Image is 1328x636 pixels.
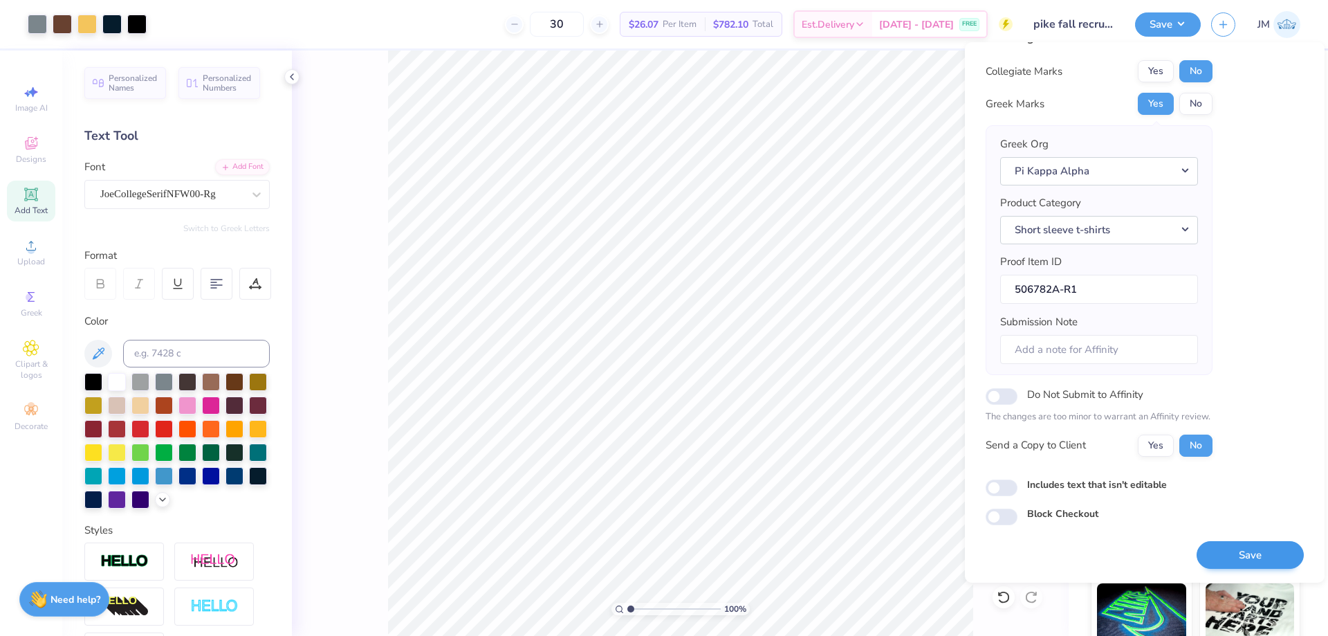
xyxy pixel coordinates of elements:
[109,73,158,93] span: Personalized Names
[1000,335,1198,365] input: Add a note for Affinity
[986,96,1044,112] div: Greek Marks
[1000,216,1198,244] button: Short sleeve t-shirts
[962,19,977,29] span: FREE
[84,314,270,329] div: Color
[530,12,584,37] input: – –
[50,593,100,606] strong: Need help?
[84,159,105,175] label: Font
[879,17,954,32] span: [DATE] - [DATE]
[1179,435,1212,457] button: No
[1000,314,1078,330] label: Submission Note
[183,223,270,234] button: Switch to Greek Letters
[1257,11,1300,38] a: JM
[1000,136,1049,152] label: Greek Org
[802,17,854,32] span: Est. Delivery
[724,603,746,615] span: 100 %
[84,248,271,264] div: Format
[1000,254,1062,270] label: Proof Item ID
[203,73,252,93] span: Personalized Numbers
[629,17,658,32] span: $26.07
[190,599,239,615] img: Negative Space
[84,523,270,538] div: Styles
[663,17,697,32] span: Per Item
[1138,60,1174,82] button: Yes
[1027,478,1167,492] label: Includes text that isn't editable
[123,340,270,367] input: e.g. 7428 c
[1138,93,1174,115] button: Yes
[15,421,48,432] span: Decorate
[1179,93,1212,115] button: No
[713,17,748,32] span: $782.10
[1138,435,1174,457] button: Yes
[1273,11,1300,38] img: Joshua Macky Gaerlan
[986,437,1086,453] div: Send a Copy to Client
[1257,17,1270,33] span: JM
[1135,12,1201,37] button: Save
[215,159,270,175] div: Add Font
[1023,10,1125,38] input: Untitled Design
[21,307,42,318] span: Greek
[15,205,48,216] span: Add Text
[753,17,773,32] span: Total
[986,410,1212,424] p: The changes are too minor to warrant an Affinity review.
[15,102,48,113] span: Image AI
[190,553,239,570] img: Shadow
[1197,541,1304,570] button: Save
[1027,507,1098,521] label: Block Checkout
[100,554,149,570] img: Stroke
[1179,60,1212,82] button: No
[986,64,1062,80] div: Collegiate Marks
[100,596,149,618] img: 3d Illusion
[84,127,270,145] div: Text Tool
[7,358,55,381] span: Clipart & logos
[1000,195,1081,211] label: Product Category
[17,256,45,267] span: Upload
[1027,385,1143,403] label: Do Not Submit to Affinity
[16,154,46,165] span: Designs
[1000,157,1198,185] button: Pi Kappa Alpha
